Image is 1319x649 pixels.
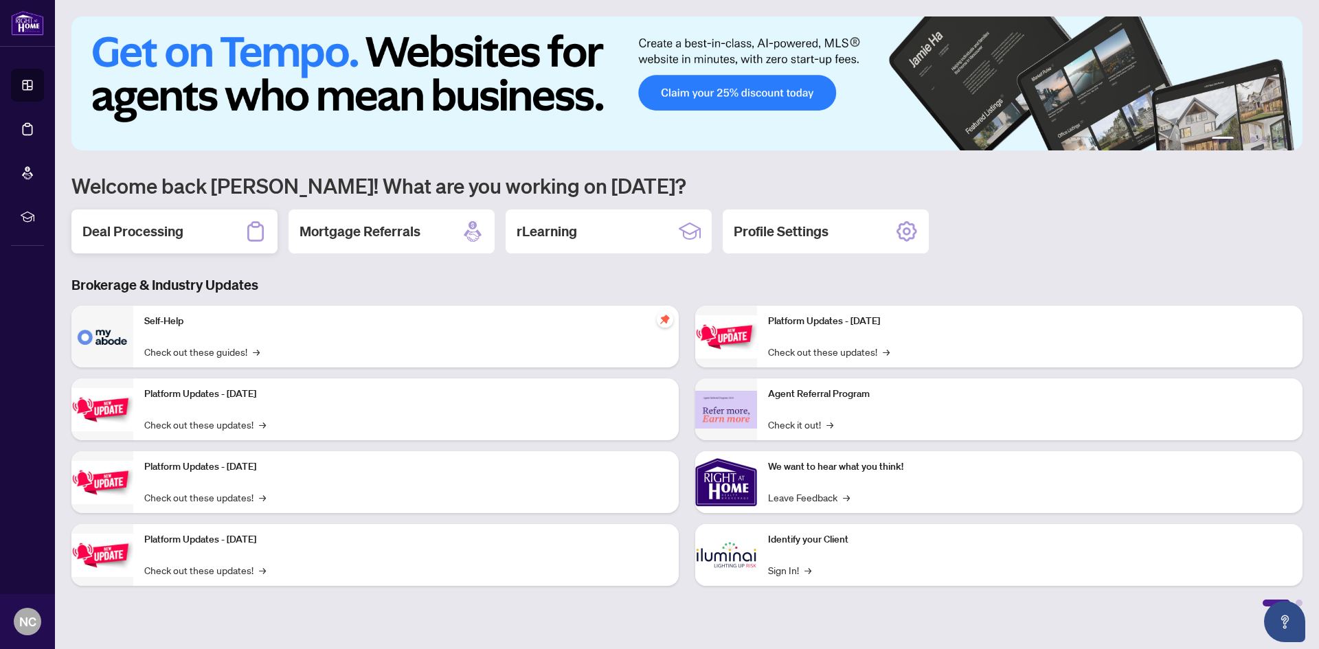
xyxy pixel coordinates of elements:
[19,612,36,631] span: NC
[695,451,757,513] img: We want to hear what you think!
[259,562,266,578] span: →
[657,311,673,328] span: pushpin
[843,490,850,505] span: →
[695,524,757,586] img: Identify your Client
[768,344,890,359] a: Check out these updates!→
[1272,137,1278,142] button: 5
[144,459,668,475] p: Platform Updates - [DATE]
[1239,137,1245,142] button: 2
[695,315,757,358] img: Platform Updates - June 23, 2025
[144,490,266,505] a: Check out these updates!→
[883,344,890,359] span: →
[71,534,133,577] img: Platform Updates - July 8, 2025
[253,344,260,359] span: →
[517,222,577,241] h2: rLearning
[826,417,833,432] span: →
[768,459,1292,475] p: We want to hear what you think!
[71,461,133,504] img: Platform Updates - July 21, 2025
[71,388,133,431] img: Platform Updates - September 16, 2025
[1283,137,1289,142] button: 6
[1212,137,1234,142] button: 1
[71,275,1303,295] h3: Brokerage & Industry Updates
[768,490,850,505] a: Leave Feedback→
[71,16,1303,150] img: Slide 0
[144,562,266,578] a: Check out these updates!→
[259,417,266,432] span: →
[300,222,420,241] h2: Mortgage Referrals
[1261,137,1267,142] button: 4
[695,391,757,429] img: Agent Referral Program
[768,314,1292,329] p: Platform Updates - [DATE]
[71,172,1303,198] h1: Welcome back [PERSON_NAME]! What are you working on [DATE]?
[768,417,833,432] a: Check it out!→
[144,314,668,329] p: Self-Help
[144,344,260,359] a: Check out these guides!→
[71,306,133,367] img: Self-Help
[768,387,1292,402] p: Agent Referral Program
[82,222,183,241] h2: Deal Processing
[144,417,266,432] a: Check out these updates!→
[11,10,44,36] img: logo
[1250,137,1256,142] button: 3
[1264,601,1305,642] button: Open asap
[768,562,811,578] a: Sign In!→
[768,532,1292,547] p: Identify your Client
[259,490,266,505] span: →
[804,562,811,578] span: →
[144,532,668,547] p: Platform Updates - [DATE]
[144,387,668,402] p: Platform Updates - [DATE]
[734,222,828,241] h2: Profile Settings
